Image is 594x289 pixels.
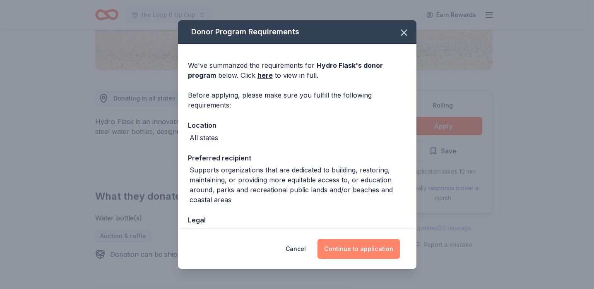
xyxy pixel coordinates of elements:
div: We've summarized the requirements for below. Click to view in full. [188,60,406,80]
a: here [257,70,273,80]
div: Before applying, please make sure you fulfill the following requirements: [188,90,406,110]
div: Location [188,120,406,131]
div: All states [190,133,218,143]
div: Donor Program Requirements [178,20,416,44]
div: 501(c)(3) required [190,227,246,237]
div: Legal [188,215,406,225]
div: Supports organizations that are dedicated to building, restoring, maintaining, or providing more ... [190,165,406,205]
button: Continue to application [317,239,400,259]
button: Cancel [286,239,306,259]
div: Preferred recipient [188,153,406,163]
